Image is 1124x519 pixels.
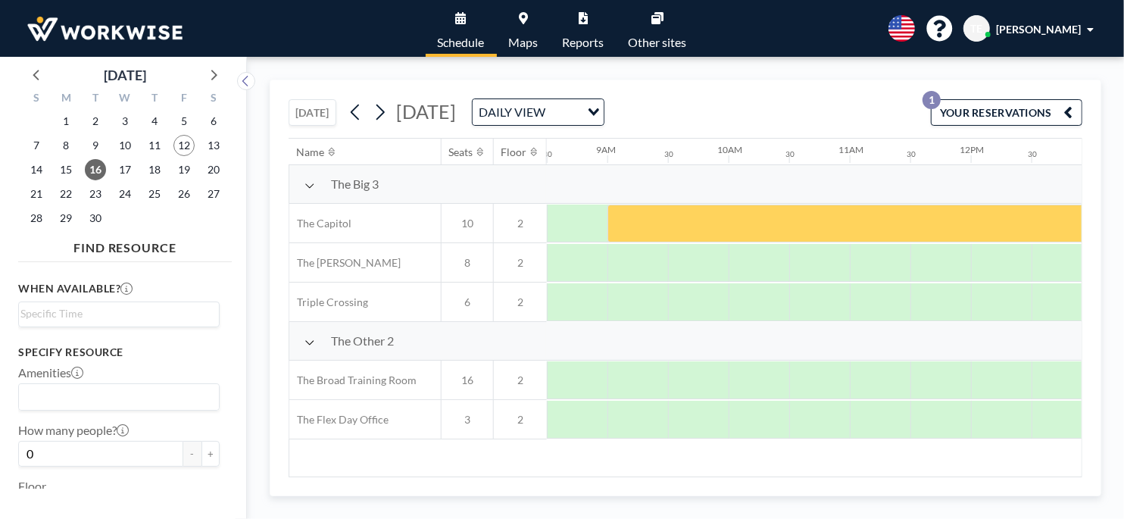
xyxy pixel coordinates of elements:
[55,208,76,229] span: Monday, September 29, 2025
[501,145,527,159] div: Floor
[629,36,687,48] span: Other sites
[55,111,76,132] span: Monday, September 1, 2025
[20,305,211,322] input: Search for option
[173,183,195,205] span: Friday, September 26, 2025
[85,135,106,156] span: Tuesday, September 9, 2025
[442,374,493,387] span: 16
[183,441,201,467] button: -
[785,149,795,159] div: 30
[85,183,106,205] span: Tuesday, September 23, 2025
[509,36,539,48] span: Maps
[494,413,547,427] span: 2
[19,302,219,325] div: Search for option
[26,183,47,205] span: Sunday, September 21, 2025
[442,256,493,270] span: 8
[1028,149,1037,159] div: 30
[104,64,146,86] div: [DATE]
[494,374,547,387] span: 2
[18,423,129,438] label: How many people?
[596,144,616,155] div: 9AM
[81,89,111,109] div: T
[494,217,547,230] span: 2
[114,183,136,205] span: Wednesday, September 24, 2025
[923,91,941,109] p: 1
[55,135,76,156] span: Monday, September 8, 2025
[203,135,224,156] span: Saturday, September 13, 2025
[203,183,224,205] span: Saturday, September 27, 2025
[114,111,136,132] span: Wednesday, September 3, 2025
[173,111,195,132] span: Friday, September 5, 2025
[19,384,219,410] div: Search for option
[55,159,76,180] span: Monday, September 15, 2025
[85,159,106,180] span: Tuesday, September 16, 2025
[198,89,228,109] div: S
[144,159,165,180] span: Thursday, September 18, 2025
[85,208,106,229] span: Tuesday, September 30, 2025
[289,99,336,126] button: [DATE]
[111,89,140,109] div: W
[203,159,224,180] span: Saturday, September 20, 2025
[18,365,83,380] label: Amenities
[449,145,473,159] div: Seats
[173,159,195,180] span: Friday, September 19, 2025
[442,413,493,427] span: 3
[289,295,368,309] span: Triple Crossing
[1081,144,1100,155] div: 1PM
[563,36,604,48] span: Reports
[442,295,493,309] span: 6
[543,149,552,159] div: 30
[289,413,389,427] span: The Flex Day Office
[996,23,1081,36] span: [PERSON_NAME]
[18,345,220,359] h3: Specify resource
[289,217,351,230] span: The Capitol
[550,102,579,122] input: Search for option
[26,159,47,180] span: Sunday, September 14, 2025
[144,135,165,156] span: Thursday, September 11, 2025
[331,333,394,349] span: The Other 2
[139,89,169,109] div: T
[201,441,220,467] button: +
[971,22,983,36] span: TE
[438,36,485,48] span: Schedule
[494,295,547,309] span: 2
[289,374,417,387] span: The Broad Training Room
[297,145,325,159] div: Name
[18,234,232,255] h4: FIND RESOURCE
[289,256,401,270] span: The [PERSON_NAME]
[960,144,984,155] div: 12PM
[664,149,673,159] div: 30
[331,177,379,192] span: The Big 3
[476,102,548,122] span: DAILY VIEW
[442,217,493,230] span: 10
[203,111,224,132] span: Saturday, September 6, 2025
[52,89,81,109] div: M
[173,135,195,156] span: Friday, September 12, 2025
[24,14,186,44] img: organization-logo
[114,135,136,156] span: Wednesday, September 10, 2025
[907,149,916,159] div: 30
[18,479,46,494] label: Floor
[169,89,198,109] div: F
[838,144,863,155] div: 11AM
[473,99,604,125] div: Search for option
[931,99,1082,126] button: YOUR RESERVATIONS1
[144,183,165,205] span: Thursday, September 25, 2025
[26,135,47,156] span: Sunday, September 7, 2025
[396,100,456,123] span: [DATE]
[494,256,547,270] span: 2
[114,159,136,180] span: Wednesday, September 17, 2025
[55,183,76,205] span: Monday, September 22, 2025
[717,144,742,155] div: 10AM
[26,208,47,229] span: Sunday, September 28, 2025
[85,111,106,132] span: Tuesday, September 2, 2025
[20,387,211,407] input: Search for option
[22,89,52,109] div: S
[144,111,165,132] span: Thursday, September 4, 2025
